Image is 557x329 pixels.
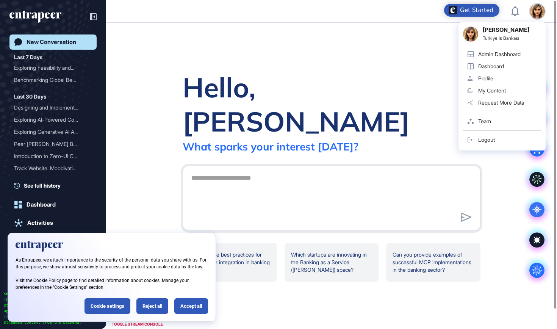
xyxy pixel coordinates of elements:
div: What sparks your interest [DATE]? [183,140,358,153]
div: Benchmarking Global Best ... [14,74,86,86]
span: See full history [24,182,61,190]
a: New Conversation [9,34,97,50]
div: Benchmarking Global Best Practices in Idea Collection and Innovation Funnel Management [14,74,92,86]
div: Activities [27,219,53,226]
div: Designing and Implementin... [14,102,86,114]
a: See full history [14,182,97,190]
div: New Conversation [27,39,76,45]
div: Track Website: Moodivatio... [14,162,86,174]
div: Hello, [PERSON_NAME] [183,70,480,138]
div: EV Charging Market in Central Asia [14,174,92,186]
div: Track Website: Moodivation.net [14,162,92,174]
div: Exploring Feasibility and... [14,62,86,74]
div: Dashboard [27,201,56,208]
div: Which startups are innovating in the Banking as a Service ([PERSON_NAME]) space? [285,243,379,282]
div: Peer Beni Reese Bagnar Misib [14,138,92,150]
div: Last 30 Days [14,92,46,101]
div: Get Started [460,6,493,14]
div: Last 7 Days [14,53,42,62]
div: Introduction to Zero-UI C... [14,150,86,162]
div: entrapeer-logo [9,11,61,23]
a: Activities [9,215,97,230]
div: Exploring Generative AI Applications in the Insurance Industry [14,126,92,138]
div: What are the best practices for MCP server integration in banking services? [183,243,277,282]
a: Dashboard [9,197,97,212]
div: Designing and Implementing Performance Management Systems in Hospitals: Strategies for Enhancing ... [14,102,92,114]
div: Open Get Started checklist [444,4,499,17]
img: launcher-image-alternative-text [449,6,457,14]
div: Peer [PERSON_NAME] Bagnar Mi... [14,138,86,150]
img: user-avatar [530,4,545,19]
div: Introduction to Zero-UI Concept [14,150,92,162]
div: EV Charging Market in Cen... [14,174,86,186]
div: Exploring Generative AI A... [14,126,86,138]
div: Exploring AI-Powered Consulting Platforms for SMEs: Bridging the Gap in Mid-Market Strategy Devel... [14,114,92,126]
div: Can you provide examples of successful MCP implementations in the banking sector? [386,243,480,282]
div: Exploring AI-Powered Cons... [14,114,86,126]
div: Exploring Feasibility and Methods for Integrating MCP Server within Banking BaaS Infrastructure [14,62,92,74]
div: TOGGLE STREAM CONSOLE [110,320,165,329]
